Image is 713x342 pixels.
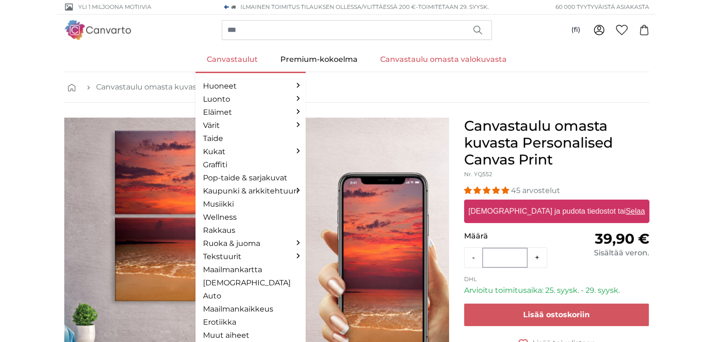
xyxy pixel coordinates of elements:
[195,47,269,72] a: Canvastaulut
[464,275,649,283] p: DHL
[369,47,518,72] a: Canvastaulu omasta valokuvasta
[464,186,511,195] span: 4.93 stars
[78,3,151,11] span: Yli 1 miljoona motiivia
[203,159,298,171] a: Graffiti
[203,146,298,157] a: Kukat
[203,120,298,131] a: Värit
[464,118,649,168] h1: Canvastaulu omasta kuvasta Personalised Canvas Print
[203,290,298,302] a: Auto
[203,264,298,275] a: Maailmankartta
[203,238,298,249] a: Ruoka & juoma
[203,199,298,210] a: Musiikki
[203,251,298,262] a: Tekstuurit
[418,3,489,10] span: Toimitetaan 29. syysk.
[556,247,649,259] div: Sisältää veron.
[203,304,298,315] a: Maailmankaikkeus
[64,20,132,39] img: Canvarto
[416,3,489,10] span: -
[203,225,298,236] a: Rakkaus
[203,94,298,105] a: Luonto
[464,230,556,242] p: Määrä
[203,212,298,223] a: Wellness
[203,317,298,328] a: Erotiikka
[625,207,645,215] u: Selaa
[64,72,649,103] nav: breadcrumbs
[203,107,298,118] a: Eläimet
[203,186,298,197] a: Kaupunki & arkkitehtuuri
[203,330,298,341] a: Muut aiheet
[203,133,298,144] a: Taide
[594,230,649,247] span: 39,90 €
[464,285,649,296] p: Arvioitu toimitusaika: 25. syysk. - 29. syysk.
[203,81,298,92] a: Huoneet
[203,277,298,289] a: [DEMOGRAPHIC_DATA]
[269,47,369,72] a: Premium-kokoelma
[564,22,588,38] button: (fi)
[203,172,298,184] a: Pop-taide & sarjakuvat
[96,82,302,93] a: Canvastaulu omasta kuvasta Personalised Canvas Print
[224,5,229,9] img: Suomi
[511,186,560,195] span: 45 arvostelut
[240,3,416,10] span: Ilmainen toimitus tilauksen ollessa/ylittäessä 200 €
[555,3,649,11] span: 60 000 tyytyväistä asiakasta
[465,248,482,267] button: -
[527,248,547,267] button: +
[464,304,649,326] button: Lisää ostoskoriin
[465,202,648,221] label: [DEMOGRAPHIC_DATA] ja pudota tiedostot tai
[464,171,492,178] span: Nr. YQ552
[523,310,590,319] span: Lisää ostoskoriin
